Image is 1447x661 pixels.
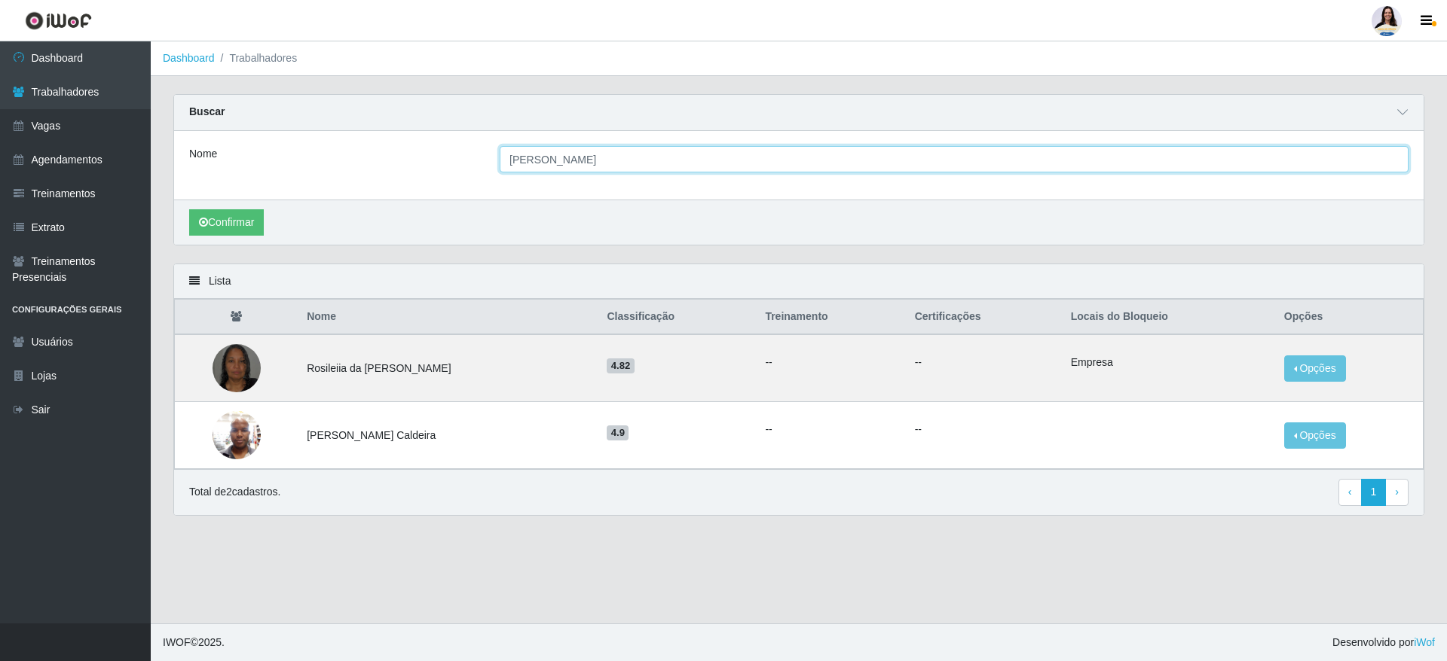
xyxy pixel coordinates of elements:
[1284,355,1346,382] button: Opções
[1361,479,1387,506] a: 1
[189,146,217,162] label: Nome
[1284,422,1346,449] button: Opções
[607,358,634,373] span: 4.82
[1385,479,1409,506] a: Next
[915,355,1053,370] p: --
[215,50,298,66] li: Trabalhadores
[756,300,905,335] th: Treinamento
[1338,479,1362,506] a: Previous
[1338,479,1409,506] nav: pagination
[500,146,1409,172] input: Digite o Nome...
[915,422,1053,437] p: --
[189,209,264,236] button: Confirmar
[1348,486,1352,498] span: ‹
[213,325,261,411] img: 1751337500170.jpeg
[298,334,598,402] td: Rosileiia da [PERSON_NAME]
[189,484,280,500] p: Total de 2 cadastros.
[1062,300,1275,335] th: Locais do Bloqueio
[298,300,598,335] th: Nome
[598,300,756,335] th: Classificação
[25,11,92,30] img: CoreUI Logo
[163,636,191,648] span: IWOF
[151,41,1447,76] nav: breadcrumb
[1071,355,1266,370] li: Empresa
[765,355,896,370] ul: --
[607,425,629,440] span: 4.9
[189,105,225,117] strong: Buscar
[163,52,215,64] a: Dashboard
[213,403,261,467] img: 1744891620564.jpeg
[765,422,896,437] ul: --
[1395,486,1399,498] span: ›
[298,402,598,469] td: [PERSON_NAME] Caldeira
[174,264,1424,299] div: Lista
[1414,636,1435,648] a: iWof
[906,300,1062,335] th: Certificações
[1275,300,1424,335] th: Opções
[163,635,225,650] span: © 2025 .
[1332,635,1435,650] span: Desenvolvido por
